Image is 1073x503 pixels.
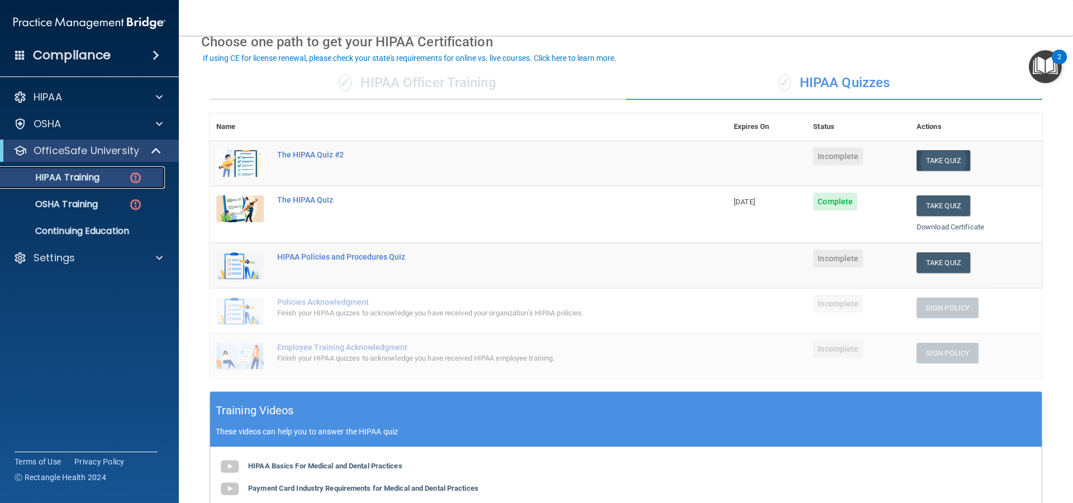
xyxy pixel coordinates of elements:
[917,298,979,318] button: Sign Policy
[727,113,806,141] th: Expires On
[277,252,671,261] div: HIPAA Policies and Procedures Quiz
[210,113,270,141] th: Name
[74,456,125,467] a: Privacy Policy
[806,113,910,141] th: Status
[813,147,863,165] span: Incomplete
[203,54,616,62] div: If using CE for license renewal, please check your state's requirements for online vs. live cours...
[248,484,478,492] b: Payment Card Industry Requirements for Medical and Dental Practices
[917,343,979,363] button: Sign Policy
[626,66,1042,100] div: HIPAA Quizzes
[216,401,294,420] h5: Training Videos
[917,195,970,216] button: Take Quiz
[917,252,970,273] button: Take Quiz
[917,223,984,231] a: Download Certificate
[277,298,671,306] div: Policies Acknowledgment
[813,250,863,267] span: Incomplete
[339,74,352,91] span: ✓
[15,456,61,467] a: Terms of Use
[1057,57,1061,71] div: 2
[917,150,970,171] button: Take Quiz
[201,26,1051,58] div: Choose one path to get your HIPAA Certification
[13,12,165,34] img: PMB logo
[734,198,755,206] span: [DATE]
[34,90,62,104] p: HIPAA
[219,456,241,478] img: gray_youtube_icon.38fcd6cc.png
[216,427,1036,436] p: These videos can help you to answer the HIPAA quiz
[778,74,791,91] span: ✓
[219,478,241,500] img: gray_youtube_icon.38fcd6cc.png
[13,144,162,157] a: OfficeSafe University
[34,117,61,131] p: OSHA
[277,195,671,204] div: The HIPAA Quiz
[210,66,626,100] div: HIPAA Officer Training
[201,52,618,64] button: If using CE for license renewal, please check your state's requirements for online vs. live cours...
[33,47,111,63] h4: Compliance
[13,251,163,265] a: Settings
[813,340,863,358] span: Incomplete
[1029,50,1062,83] button: Open Resource Center, 2 new notifications
[277,352,671,365] div: Finish your HIPAA quizzes to acknowledge you have received HIPAA employee training.
[277,343,671,352] div: Employee Training Acknowledgment
[7,199,98,210] p: OSHA Training
[34,144,139,157] p: OfficeSafe University
[129,198,143,212] img: danger-circle.6113f641.png
[15,472,106,483] span: Ⓒ Rectangle Health 2024
[277,306,671,320] div: Finish your HIPAA quizzes to acknowledge you have received your organization’s HIPAA policies.
[7,226,160,237] p: Continuing Education
[34,251,75,265] p: Settings
[813,295,863,313] span: Incomplete
[277,150,671,159] div: The HIPAA Quiz #2
[13,117,163,131] a: OSHA
[7,172,99,183] p: HIPAA Training
[129,171,143,185] img: danger-circle.6113f641.png
[910,113,1042,141] th: Actions
[813,193,857,210] span: Complete
[248,462,402,470] b: HIPAA Basics For Medical and Dental Practices
[13,90,163,104] a: HIPAA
